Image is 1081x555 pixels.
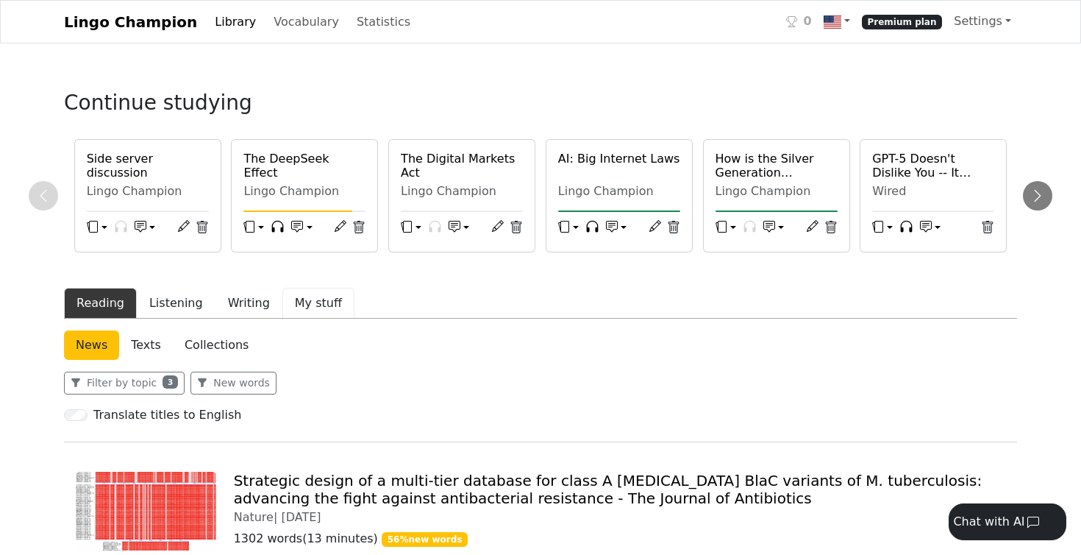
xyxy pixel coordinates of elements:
span: 0 [803,13,811,30]
div: Lingo Champion [558,184,680,199]
div: Nature | [234,510,1005,524]
p: 1302 words ( 13 minutes ) [234,530,1005,548]
a: Premium plan [856,7,949,37]
span: 3 [163,375,178,389]
h6: Translate titles to English [93,408,241,422]
a: GPT-5 Doesn't Dislike You -- It Might Just Need a Benchmark for Emotional Intelligence [872,152,994,180]
a: Statistics [351,7,416,37]
button: My stuff [282,288,354,319]
a: Collections [173,330,260,360]
a: Vocabulary [268,7,345,37]
a: Strategic design of a multi-tier database for class A [MEDICAL_DATA] BlaC variants of M. tubercul... [234,472,982,507]
button: New words [190,372,277,395]
a: 0 [780,7,817,37]
button: Reading [64,288,137,319]
a: Texts [119,330,173,360]
a: Side server discussion [87,152,209,180]
button: Listening [137,288,215,319]
a: The DeepSeek Effect [243,152,365,180]
div: Lingo Champion [87,184,209,199]
img: 41429_2025_862_Fig1_HTML.png [76,472,216,551]
div: Lingo Champion [401,184,523,199]
a: News [64,330,119,360]
div: Lingo Champion [243,184,365,199]
a: Settings [948,7,1017,36]
a: AI: Big Internet Laws [558,152,680,166]
a: How is the Silver Generation changing the modern market? [716,152,838,180]
a: Library [209,7,262,37]
button: Chat with AI [949,503,1066,540]
h3: Continue studying [64,91,579,116]
button: Writing [215,288,282,319]
img: us.svg [824,13,841,31]
span: [DATE] [281,510,321,524]
a: The Digital Markets Act [401,152,523,180]
button: Filter by topic3 [64,372,185,395]
span: 56 % new words [382,532,468,547]
span: Premium plan [862,15,943,29]
div: Chat with AI [953,513,1024,531]
div: Wired [872,184,994,199]
a: Lingo Champion [64,7,197,37]
div: Lingo Champion [716,184,838,199]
